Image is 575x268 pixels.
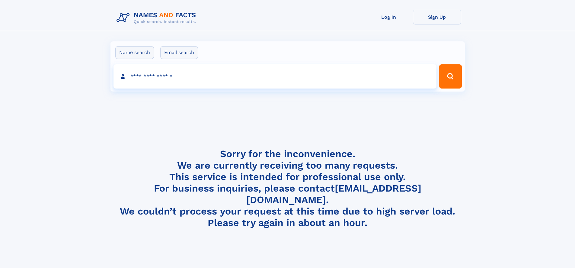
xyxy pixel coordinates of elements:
[365,10,413,24] a: Log In
[246,182,421,205] a: [EMAIL_ADDRESS][DOMAIN_NAME]
[113,64,437,89] input: search input
[413,10,461,24] a: Sign Up
[114,10,201,26] img: Logo Names and Facts
[160,46,198,59] label: Email search
[114,148,461,229] h4: Sorry for the inconvenience. We are currently receiving too many requests. This service is intend...
[115,46,154,59] label: Name search
[439,64,462,89] button: Search Button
